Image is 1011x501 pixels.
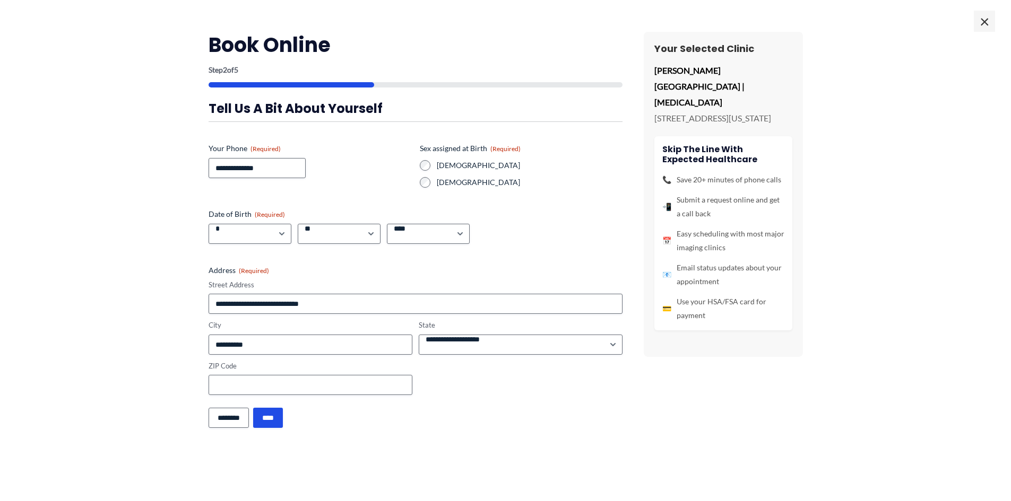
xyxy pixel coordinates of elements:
li: Easy scheduling with most major imaging clinics [662,227,784,254]
label: [DEMOGRAPHIC_DATA] [437,177,623,188]
span: 5 [234,65,238,74]
span: 2 [223,65,227,74]
label: City [209,320,412,330]
li: Use your HSA/FSA card for payment [662,295,784,322]
span: (Required) [490,145,521,153]
span: (Required) [239,267,269,275]
h3: Tell us a bit about yourself [209,100,623,117]
span: 📞 [662,173,671,187]
h3: Your Selected Clinic [654,42,792,55]
span: × [974,11,995,32]
label: ZIP Code [209,361,412,371]
label: Your Phone [209,143,411,154]
legend: Date of Birth [209,209,285,219]
label: State [419,320,623,330]
li: Submit a request online and get a call back [662,193,784,221]
legend: Address [209,265,269,276]
span: (Required) [255,210,285,218]
span: 📧 [662,268,671,282]
h4: Skip the line with Expected Healthcare [662,144,784,164]
label: Street Address [209,280,623,290]
span: 📅 [662,234,671,248]
span: 💳 [662,302,671,315]
legend: Sex assigned at Birth [420,143,521,154]
li: Email status updates about your appointment [662,261,784,288]
span: (Required) [250,145,281,153]
span: 📲 [662,200,671,214]
label: [DEMOGRAPHIC_DATA] [437,160,623,171]
p: Step of [209,66,623,74]
p: [PERSON_NAME][GEOGRAPHIC_DATA] | [MEDICAL_DATA] [654,63,792,110]
li: Save 20+ minutes of phone calls [662,173,784,187]
h2: Book Online [209,32,623,58]
p: [STREET_ADDRESS][US_STATE] [654,110,792,126]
